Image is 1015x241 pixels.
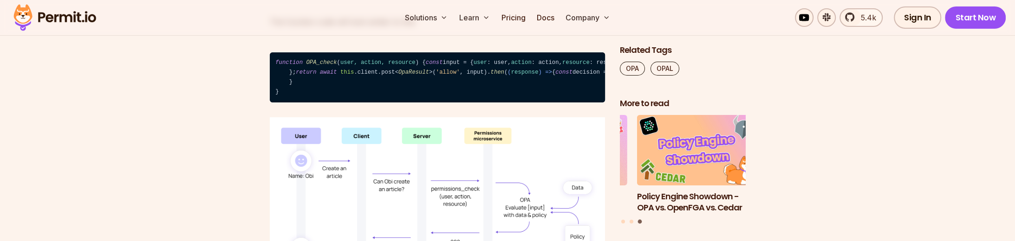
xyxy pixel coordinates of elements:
span: 'allow' [436,69,460,76]
button: Go to slide 3 [638,219,642,223]
span: OpaResult [398,69,429,76]
a: Docs [533,8,558,27]
a: 5.4k [839,8,883,27]
a: OPA [620,62,645,76]
li: 2 of 3 [502,115,627,214]
span: return [296,69,316,76]
button: Go to slide 2 [630,220,633,223]
img: Implementing Database Permissions [502,115,627,185]
a: Start Now [945,6,1006,29]
span: const [555,69,573,76]
span: then [490,69,504,76]
span: 5.4k [855,12,876,23]
li: 3 of 3 [637,115,762,214]
span: await [320,69,337,76]
img: Policy Engine Showdown - OPA vs. OpenFGA vs. Cedar [637,115,762,185]
a: Pricing [497,8,529,27]
button: Learn [455,8,494,27]
button: Company [561,8,614,27]
span: resource [562,59,590,66]
span: action [511,59,532,66]
a: OPAL [651,62,679,76]
a: Policy Engine Showdown - OPA vs. OpenFGA vs. Cedar Policy Engine Showdown - OPA vs. OpenFGA vs. C... [637,115,762,214]
span: OPA_check [306,59,337,66]
span: user [474,59,487,66]
h2: More to read [620,98,745,109]
span: response [511,69,539,76]
span: user, action, resource [340,59,416,66]
h3: Policy Engine Showdown - OPA vs. OpenFGA vs. Cedar [637,190,762,214]
span: client [358,69,378,76]
img: Permit logo [9,2,100,33]
code: ( ) { input = { : user, : action, : resource, }; . . < >( , input). ( { decision = response. . ||... [270,52,605,103]
span: function [275,59,303,66]
div: Posts [620,115,745,225]
span: ( ) => [507,69,552,76]
h2: Related Tags [620,44,745,56]
button: Go to slide 1 [621,220,625,223]
span: post [381,69,395,76]
span: const [426,59,443,66]
button: Solutions [401,8,451,27]
h3: Implementing Database Permissions [502,190,627,214]
a: Sign In [894,6,942,29]
span: this [340,69,354,76]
